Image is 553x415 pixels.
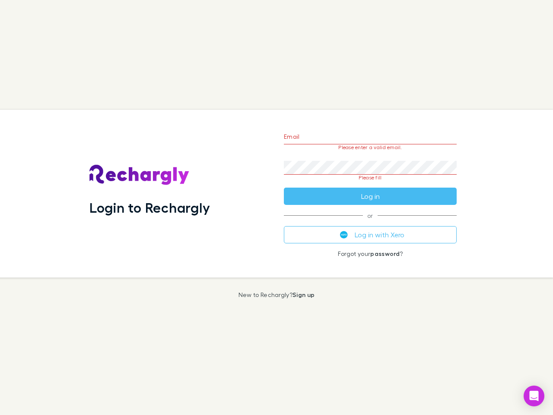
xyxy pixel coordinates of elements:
a: password [370,250,400,257]
p: Please enter a valid email. [284,144,457,150]
a: Sign up [292,291,315,298]
button: Log in [284,188,457,205]
img: Rechargly's Logo [89,165,190,185]
img: Xero's logo [340,231,348,239]
div: Open Intercom Messenger [524,386,544,406]
p: Please fill [284,175,457,181]
h1: Login to Rechargly [89,199,210,216]
p: Forgot your ? [284,250,457,257]
p: New to Rechargly? [238,291,315,298]
button: Log in with Xero [284,226,457,243]
span: or [284,215,457,216]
